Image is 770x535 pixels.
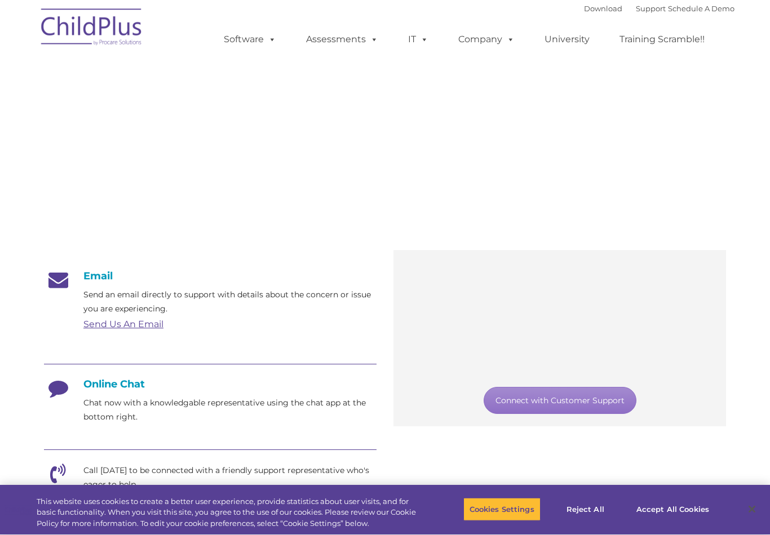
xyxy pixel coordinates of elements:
a: Support [636,4,666,13]
h4: Online Chat [44,378,377,390]
a: Company [447,28,526,51]
a: IT [397,28,440,51]
button: Accept All Cookies [630,497,715,521]
a: Send Us An Email [83,319,163,329]
a: Schedule A Demo [668,4,734,13]
div: This website uses cookies to create a better user experience, provide statistics about user visit... [37,496,423,529]
a: University [533,28,601,51]
font: | [584,4,734,13]
p: Chat now with a knowledgable representative using the chat app at the bottom right. [83,396,377,424]
a: Download [584,4,622,13]
a: Connect with Customer Support [484,387,636,414]
h4: Email [44,270,377,282]
button: Reject All [550,497,621,521]
img: ChildPlus by Procare Solutions [36,1,148,57]
button: Close [740,497,764,521]
a: Training Scramble!! [608,28,716,51]
a: Software [213,28,287,51]
a: Assessments [295,28,390,51]
p: Call [DATE] to be connected with a friendly support representative who's eager to help. [83,463,377,492]
p: Send an email directly to support with details about the concern or issue you are experiencing. [83,288,377,316]
button: Cookies Settings [463,497,541,521]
